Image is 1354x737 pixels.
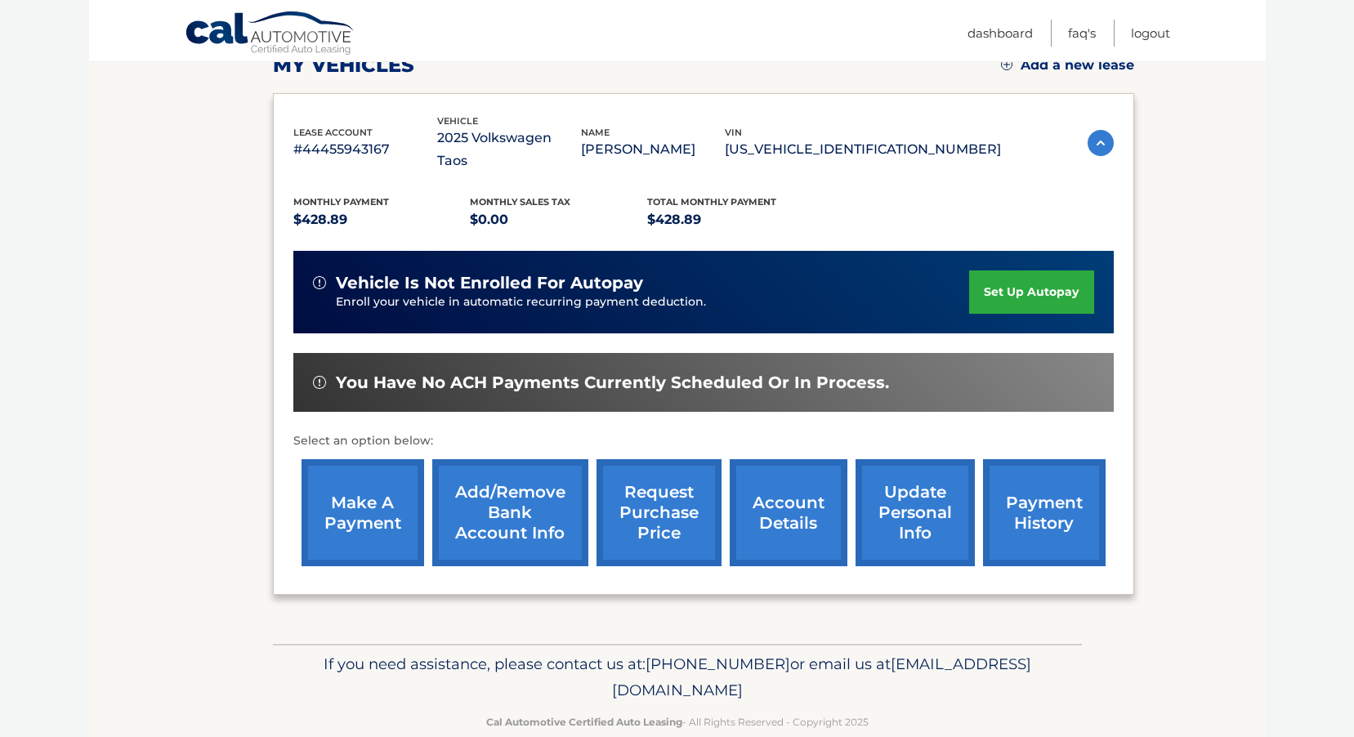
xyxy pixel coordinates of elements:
[293,431,1114,451] p: Select an option below:
[581,138,725,161] p: [PERSON_NAME]
[470,208,647,231] p: $0.00
[273,53,414,78] h2: my vehicles
[284,651,1071,703] p: If you need assistance, please contact us at: or email us at
[1001,59,1012,70] img: add.svg
[983,459,1106,566] a: payment history
[293,127,373,138] span: lease account
[432,459,588,566] a: Add/Remove bank account info
[470,196,570,208] span: Monthly sales Tax
[437,127,581,172] p: 2025 Volkswagen Taos
[646,654,790,673] span: [PHONE_NUMBER]
[336,273,643,293] span: vehicle is not enrolled for autopay
[437,115,478,127] span: vehicle
[1068,20,1096,47] a: FAQ's
[969,270,1093,314] a: set up autopay
[313,376,326,389] img: alert-white.svg
[313,276,326,289] img: alert-white.svg
[647,208,824,231] p: $428.89
[284,713,1071,730] p: - All Rights Reserved - Copyright 2025
[647,196,776,208] span: Total Monthly Payment
[185,11,356,58] a: Cal Automotive
[856,459,975,566] a: update personal info
[725,127,742,138] span: vin
[486,716,682,728] strong: Cal Automotive Certified Auto Leasing
[302,459,424,566] a: make a payment
[597,459,722,566] a: request purchase price
[725,138,1001,161] p: [US_VEHICLE_IDENTIFICATION_NUMBER]
[1131,20,1170,47] a: Logout
[967,20,1033,47] a: Dashboard
[336,293,970,311] p: Enroll your vehicle in automatic recurring payment deduction.
[293,138,437,161] p: #44455943167
[336,373,889,393] span: You have no ACH payments currently scheduled or in process.
[581,127,610,138] span: name
[1088,130,1114,156] img: accordion-active.svg
[1001,57,1134,74] a: Add a new lease
[293,196,389,208] span: Monthly Payment
[730,459,847,566] a: account details
[612,654,1031,699] span: [EMAIL_ADDRESS][DOMAIN_NAME]
[293,208,471,231] p: $428.89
